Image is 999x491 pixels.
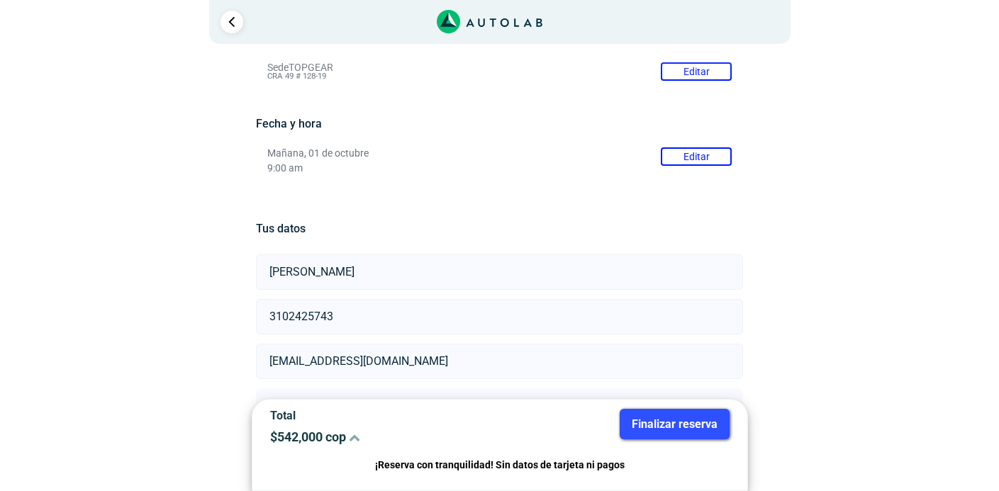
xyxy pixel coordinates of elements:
[620,409,730,439] button: Finalizar reserva
[270,409,489,422] p: Total
[661,147,732,166] button: Editar
[221,11,243,33] a: Ir al paso anterior
[270,457,730,473] p: ¡Reserva con tranquilidad! Sin datos de tarjeta ni pagos
[267,147,732,159] p: Mañana, 01 de octubre
[256,299,743,334] input: Celular
[256,222,743,235] h5: Tus datos
[270,429,489,444] p: $ 542,000 cop
[256,254,743,290] input: Nombre y apellido
[256,344,743,379] input: Correo electrónico
[267,162,732,174] p: 9:00 am
[256,117,743,130] h5: Fecha y hora
[437,14,542,28] a: Link al sitio de autolab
